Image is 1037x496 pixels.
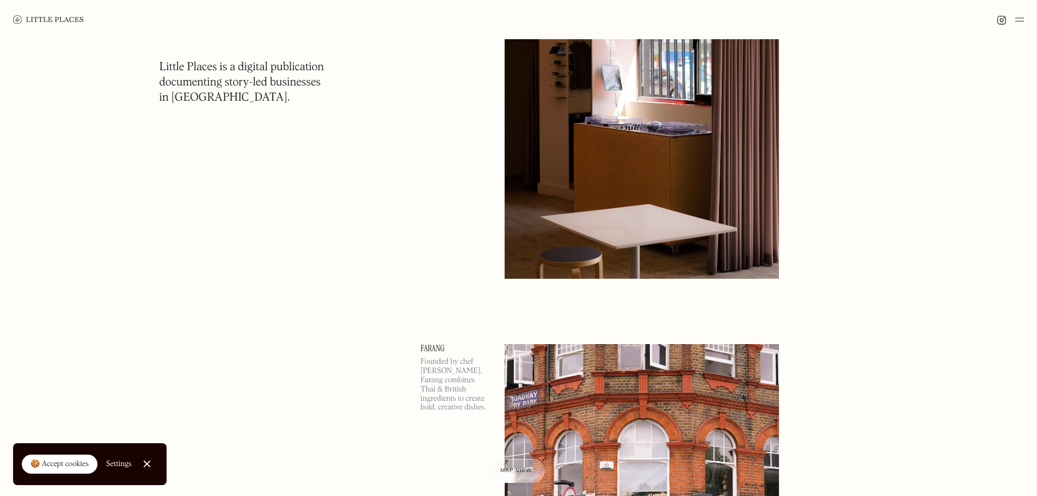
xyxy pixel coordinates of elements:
[22,455,97,474] a: 🍪 Accept cookies
[487,459,545,483] a: Map view
[500,468,532,474] span: Map view
[30,459,89,470] div: 🍪 Accept cookies
[106,460,132,468] div: Settings
[421,357,492,412] p: Founded by chef [PERSON_NAME], Farang combines Thai & British ingredients to create bold, creativ...
[421,344,492,353] a: Farang
[159,60,324,106] h1: Little Places is a digital publication documenting story-led businesses in [GEOGRAPHIC_DATA].
[106,452,132,476] a: Settings
[136,453,158,475] a: Close Cookie Popup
